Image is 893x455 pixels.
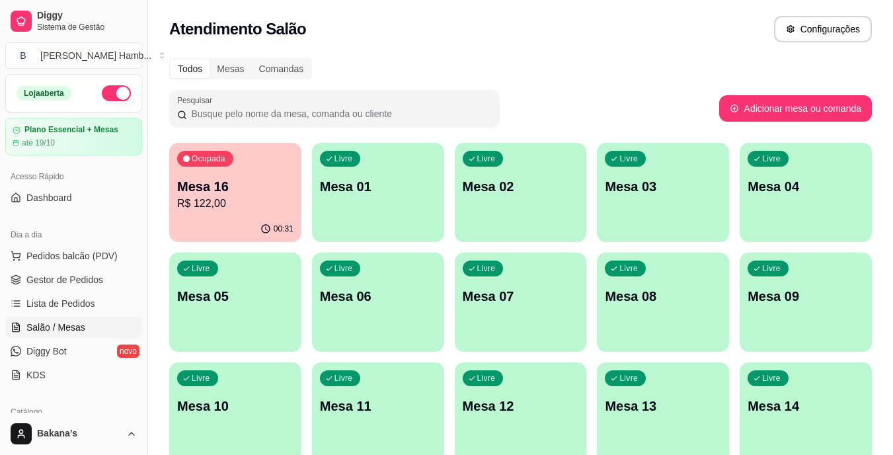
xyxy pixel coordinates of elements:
[169,253,301,352] button: LivreMesa 05
[477,153,496,164] p: Livre
[748,397,864,415] p: Mesa 14
[5,166,142,187] div: Acesso Rápido
[740,143,872,242] button: LivreMesa 04
[774,16,872,42] button: Configurações
[762,373,781,384] p: Livre
[455,143,587,242] button: LivreMesa 02
[477,373,496,384] p: Livre
[463,177,579,196] p: Mesa 02
[169,19,306,40] h2: Atendimento Salão
[748,287,864,306] p: Mesa 09
[334,153,353,164] p: Livre
[187,107,492,120] input: Pesquisar
[26,297,95,310] span: Lista de Pedidos
[719,95,872,122] button: Adicionar mesa ou comanda
[171,60,210,78] div: Todos
[24,125,118,135] article: Plano Essencial + Mesas
[463,287,579,306] p: Mesa 07
[26,249,118,263] span: Pedidos balcão (PDV)
[37,22,137,32] span: Sistema de Gestão
[26,368,46,382] span: KDS
[274,224,293,234] p: 00:31
[192,153,225,164] p: Ocupada
[210,60,251,78] div: Mesas
[334,373,353,384] p: Livre
[455,253,587,352] button: LivreMesa 07
[17,49,30,62] span: B
[177,177,293,196] p: Mesa 16
[40,49,151,62] div: [PERSON_NAME] Hamb ...
[312,143,444,242] button: LivreMesa 01
[477,263,496,274] p: Livre
[762,153,781,164] p: Livre
[37,10,137,22] span: Diggy
[5,5,142,37] a: DiggySistema de Gestão
[619,263,638,274] p: Livre
[252,60,311,78] div: Comandas
[102,85,131,101] button: Alterar Status
[619,153,638,164] p: Livre
[5,401,142,423] div: Catálogo
[5,224,142,245] div: Dia a dia
[26,273,103,286] span: Gestor de Pedidos
[320,287,436,306] p: Mesa 06
[5,317,142,338] a: Salão / Mesas
[22,138,55,148] article: até 19/10
[5,42,142,69] button: Select a team
[320,177,436,196] p: Mesa 01
[192,373,210,384] p: Livre
[177,287,293,306] p: Mesa 05
[605,177,721,196] p: Mesa 03
[320,397,436,415] p: Mesa 11
[26,345,67,358] span: Diggy Bot
[177,397,293,415] p: Mesa 10
[5,118,142,155] a: Plano Essencial + Mesasaté 19/10
[5,341,142,362] a: Diggy Botnovo
[334,263,353,274] p: Livre
[192,263,210,274] p: Livre
[463,397,579,415] p: Mesa 12
[177,196,293,212] p: R$ 122,00
[5,187,142,208] a: Dashboard
[26,191,72,204] span: Dashboard
[597,253,729,352] button: LivreMesa 08
[605,397,721,415] p: Mesa 13
[597,143,729,242] button: LivreMesa 03
[5,293,142,314] a: Lista de Pedidos
[740,253,872,352] button: LivreMesa 09
[5,269,142,290] a: Gestor de Pedidos
[177,95,217,106] label: Pesquisar
[17,86,71,101] div: Loja aberta
[169,143,301,242] button: OcupadaMesa 16R$ 122,0000:31
[5,245,142,267] button: Pedidos balcão (PDV)
[37,428,121,440] span: Bakana’s
[26,321,85,334] span: Salão / Mesas
[312,253,444,352] button: LivreMesa 06
[5,418,142,450] button: Bakana’s
[619,373,638,384] p: Livre
[762,263,781,274] p: Livre
[605,287,721,306] p: Mesa 08
[5,364,142,386] a: KDS
[748,177,864,196] p: Mesa 04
